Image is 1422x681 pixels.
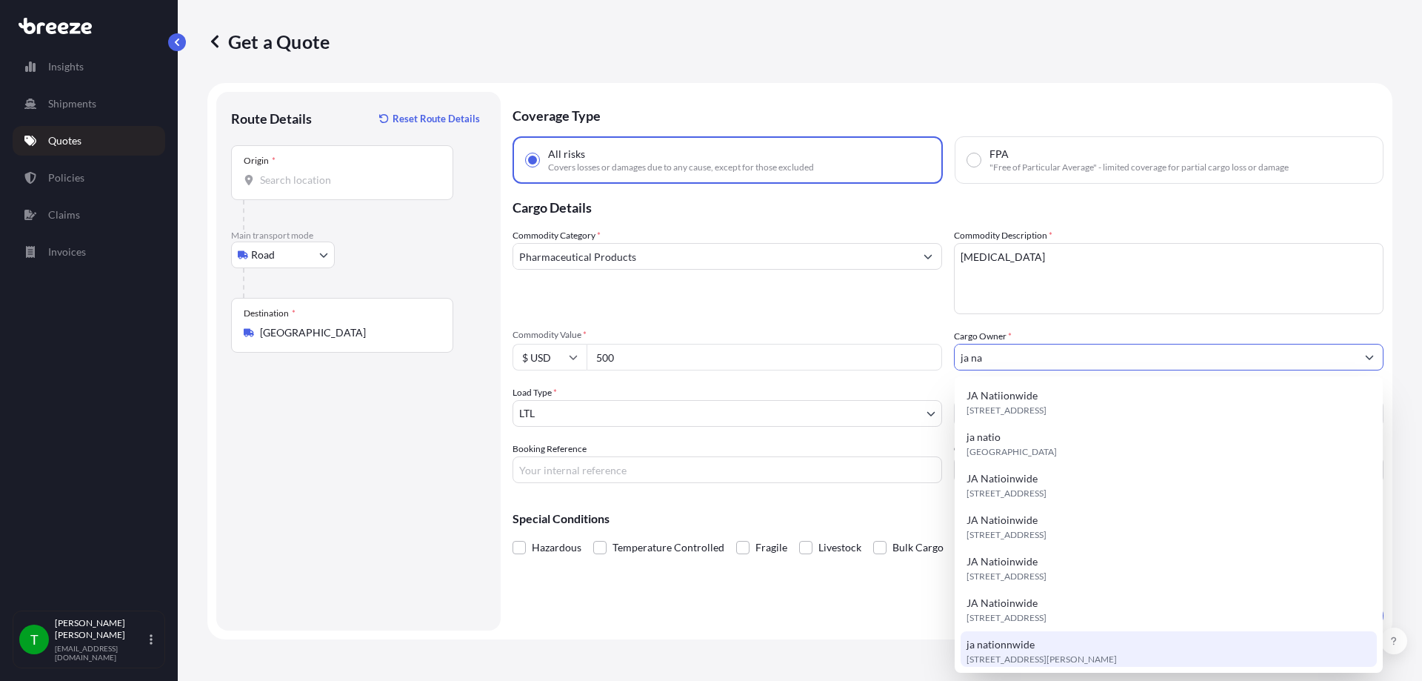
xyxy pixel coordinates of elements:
span: All risks [548,147,585,162]
span: [STREET_ADDRESS] [967,486,1047,501]
span: [STREET_ADDRESS] [967,528,1047,542]
span: Freight Cost [954,385,1383,397]
p: Policies [48,170,84,185]
p: Claims [48,207,80,222]
p: Shipments [48,96,96,111]
input: Select a commodity type [513,243,915,270]
span: Temperature Controlled [612,537,724,559]
label: Commodity Description [954,228,1052,243]
span: Bulk Cargo [892,537,944,559]
span: JA Natioinwide [967,554,1038,569]
span: Load Type [513,385,557,400]
span: ja nationnwide [967,637,1035,652]
span: [STREET_ADDRESS] [967,569,1047,584]
span: "Free of Particular Average" - limited coverage for partial cargo loss or damage [989,162,1289,173]
span: JA Natioinwide [967,596,1038,611]
input: Origin [260,173,435,187]
button: Select transport [231,242,335,268]
span: [STREET_ADDRESS] [967,403,1047,418]
p: Get a Quote [207,30,330,53]
span: [STREET_ADDRESS][PERSON_NAME] [967,652,1117,667]
button: Show suggestions [915,243,941,270]
p: [EMAIL_ADDRESS][DOMAIN_NAME] [55,644,147,662]
label: Commodity Category [513,228,601,243]
p: Invoices [48,245,86,259]
p: Coverage Type [513,92,1383,136]
p: Main transport mode [231,230,486,242]
p: [PERSON_NAME] [PERSON_NAME] [55,617,147,641]
span: JA Natioinwide [967,471,1038,486]
span: JA Natioinwide [967,513,1038,528]
label: Booking Reference [513,442,587,456]
span: T [30,632,39,647]
div: Origin [244,155,276,167]
input: Enter name [954,456,1383,483]
label: Carrier Name [954,442,1007,456]
span: Hazardous [532,537,581,559]
span: Livestock [818,537,861,559]
span: FPA [989,147,1009,162]
label: Cargo Owner [954,329,1012,344]
p: Insights [48,59,84,74]
p: Quotes [48,133,81,148]
p: Route Details [231,110,312,127]
p: Special Conditions [513,513,1383,525]
span: [GEOGRAPHIC_DATA] [967,445,1057,459]
input: Full name [955,344,1356,371]
div: Destination [244,308,296,319]
span: Fragile [755,537,787,559]
input: Your internal reference [513,456,942,483]
input: Destination [260,325,435,340]
p: Reset Route Details [393,111,480,126]
span: LTL [519,406,535,421]
span: Road [251,248,275,262]
span: JA Natiionwide [967,388,1038,403]
span: Covers losses or damages due to any cause, except for those excluded [548,162,814,173]
span: [STREET_ADDRESS] [967,611,1047,625]
p: Cargo Details [513,184,1383,228]
input: Type amount [587,344,942,371]
button: Show suggestions [1356,344,1383,371]
span: Commodity Value [513,329,942,341]
span: ja natio [967,430,1001,445]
